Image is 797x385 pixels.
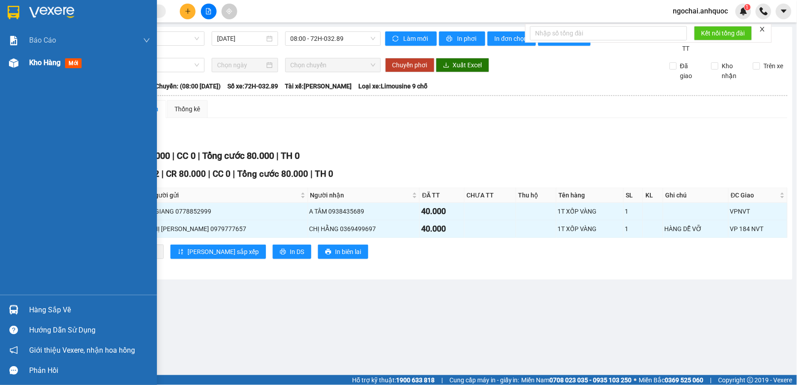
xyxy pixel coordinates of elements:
[760,7,768,15] img: phone-icon
[174,104,200,114] div: Thống kê
[352,375,435,385] span: Hỗ trợ kỹ thuật:
[625,206,641,216] div: 1
[213,169,231,179] span: CC 0
[740,7,748,15] img: icon-new-feature
[530,26,687,40] input: Nhập số tổng đài
[420,188,464,203] th: ĐÃ TT
[465,188,516,203] th: CHƯA TT
[449,375,519,385] span: Cung cấp máy in - giấy in:
[694,26,752,40] button: Kết nối tổng đài
[149,224,306,234] div: CHỊ [PERSON_NAME] 0979777657
[747,377,753,383] span: copyright
[776,4,792,19] button: caret-down
[202,150,274,161] span: Tổng cước 80.000
[29,58,61,67] span: Kho hàng
[550,376,632,384] strong: 0708 023 035 - 0935 103 250
[276,150,279,161] span: |
[453,60,482,70] span: Xuất Excel
[457,34,478,44] span: In phơi
[677,61,705,81] span: Đã giao
[155,81,221,91] span: Chuyến: (08:00 [DATE])
[665,224,727,234] div: HÀNG DỄ VỠ
[180,4,196,19] button: plus
[318,245,368,259] button: printerIn biên lai
[396,376,435,384] strong: 1900 633 818
[639,375,704,385] span: Miền Bắc
[178,249,184,256] span: sort-ascending
[309,224,418,234] div: CHỊ HẰNG 0369499697
[9,36,18,45] img: solution-icon
[557,188,624,203] th: Tên hàng
[392,35,400,43] span: sync
[273,245,311,259] button: printerIn DS
[170,245,266,259] button: sort-ascending[PERSON_NAME] sắp xếp
[404,34,430,44] span: Làm mới
[745,4,751,10] sup: 1
[208,169,210,179] span: |
[29,364,150,377] div: Phản hồi
[226,8,232,14] span: aim
[624,188,643,203] th: SL
[701,28,745,38] span: Kết nối tổng đài
[665,376,704,384] strong: 0369 525 060
[9,366,18,375] span: message
[436,58,489,72] button: downloadXuất Excel
[205,8,212,14] span: file-add
[217,34,264,44] input: 12/10/2025
[325,249,331,256] span: printer
[421,223,462,235] div: 40.000
[166,169,206,179] span: CR 80.000
[385,58,435,72] button: Chuyển phơi
[291,58,375,72] span: Chọn chuyến
[358,81,427,91] span: Loại xe: Limousine 9 chỗ
[663,188,729,203] th: Ghi chú
[201,4,217,19] button: file-add
[8,6,19,19] img: logo-vxr
[29,345,135,356] span: Giới thiệu Vexere, nhận hoa hồng
[9,58,18,68] img: warehouse-icon
[9,326,18,334] span: question-circle
[217,60,264,70] input: Chọn ngày
[29,324,150,337] div: Hướng dẫn sử dụng
[488,31,536,46] button: In đơn chọn
[443,62,449,69] span: download
[522,375,632,385] span: Miền Nam
[227,81,278,91] span: Số xe: 72H-032.89
[309,206,418,216] div: A TÂM 0938435689
[291,32,375,45] span: 08:00 - 72H-032.89
[172,150,174,161] span: |
[29,303,150,317] div: Hàng sắp về
[385,31,437,46] button: syncLàm mới
[237,169,308,179] span: Tổng cước 80.000
[446,35,454,43] span: printer
[495,34,529,44] span: In đơn chọn
[177,150,196,161] span: CC 0
[150,190,299,200] span: Người gửi
[634,378,637,382] span: ⚪️
[558,206,622,216] div: 1T XỐP VÀNG
[290,247,304,257] span: In DS
[222,4,237,19] button: aim
[760,61,787,71] span: Trên xe
[233,169,235,179] span: |
[421,205,462,218] div: 40.000
[719,61,746,81] span: Kho nhận
[185,8,191,14] span: plus
[9,305,18,315] img: warehouse-icon
[780,7,788,15] span: caret-down
[187,247,259,257] span: [PERSON_NAME] sắp xếp
[558,224,622,234] div: 1T XỐP VÀNG
[666,5,736,17] span: ngochai.anhquoc
[161,169,164,179] span: |
[315,169,333,179] span: TH 0
[310,190,411,200] span: Người nhận
[280,249,286,256] span: printer
[643,188,663,203] th: KL
[29,35,56,46] span: Báo cáo
[625,224,641,234] div: 1
[731,190,778,200] span: ĐC Giao
[310,169,313,179] span: |
[441,375,443,385] span: |
[730,224,786,234] div: VP 184 NVT
[9,346,18,354] span: notification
